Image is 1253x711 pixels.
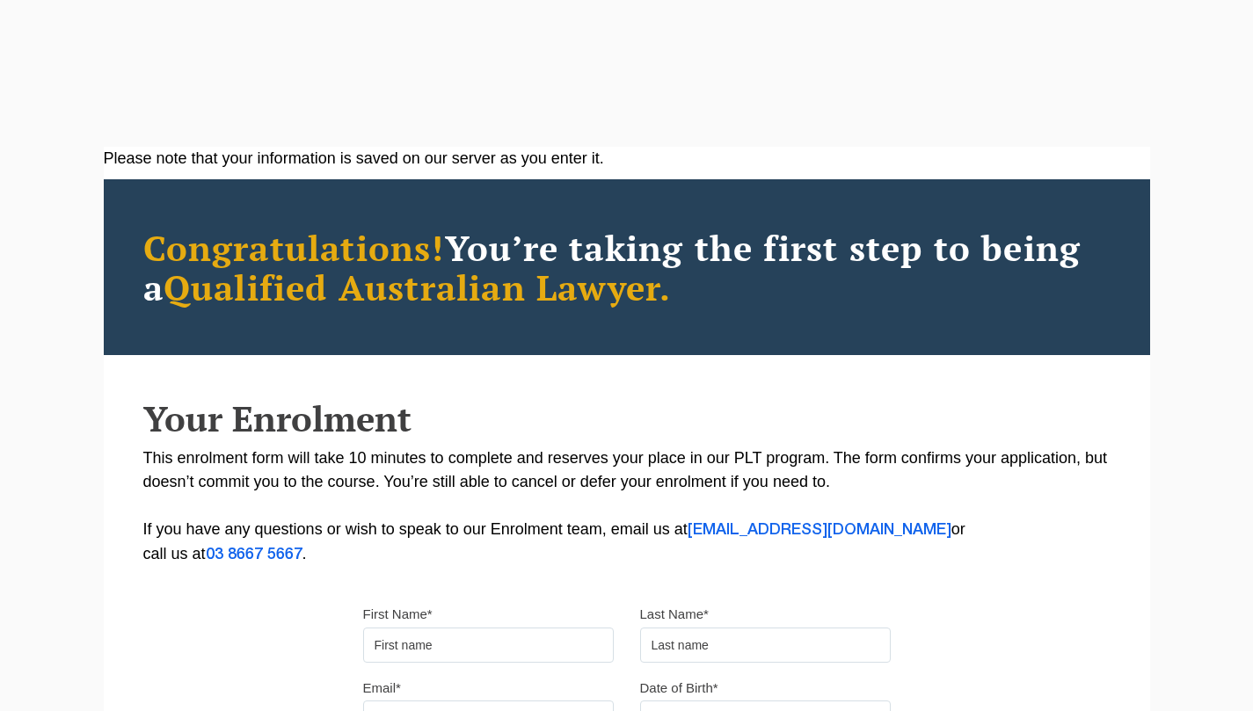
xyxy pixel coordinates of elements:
input: Last name [640,628,891,663]
a: [EMAIL_ADDRESS][DOMAIN_NAME] [688,523,951,537]
label: First Name* [363,606,433,623]
label: Email* [363,679,401,697]
a: 03 8667 5667 [206,548,302,562]
label: Last Name* [640,606,709,623]
div: Please note that your information is saved on our server as you enter it. [104,147,1150,170]
input: First name [363,628,614,663]
p: This enrolment form will take 10 minutes to complete and reserves your place in our PLT program. ... [143,446,1111,567]
span: Congratulations! [143,224,445,271]
h2: You’re taking the first step to being a [143,228,1111,307]
label: Date of Birth* [640,679,718,697]
h2: Your Enrolment [143,399,1111,438]
span: Qualified Australian Lawyer. [164,264,672,310]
